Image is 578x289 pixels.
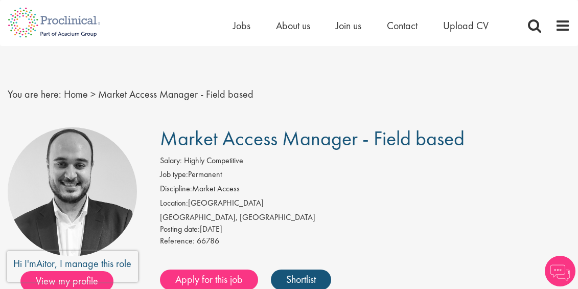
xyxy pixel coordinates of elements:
[160,183,192,195] label: Discipline:
[20,273,124,286] a: View my profile
[64,87,88,101] a: breadcrumb link
[160,224,200,234] span: Posting date:
[160,169,570,183] li: Permanent
[336,19,361,32] a: Join us
[160,197,188,209] label: Location:
[443,19,489,32] a: Upload CV
[545,256,575,286] img: Chatbot
[160,224,570,235] div: [DATE]
[160,125,465,151] span: Market Access Manager - Field based
[8,87,61,101] span: You are here:
[276,19,310,32] a: About us
[160,169,188,181] label: Job type:
[160,212,570,224] div: [GEOGRAPHIC_DATA], [GEOGRAPHIC_DATA]
[233,19,250,32] a: Jobs
[160,197,570,212] li: [GEOGRAPHIC_DATA]
[8,127,137,257] img: imeage of recruiter Aitor Melia
[160,183,570,197] li: Market Access
[197,235,219,246] span: 66786
[160,155,182,167] label: Salary:
[7,251,138,282] iframe: reCAPTCHA
[90,87,96,101] span: >
[160,235,195,247] label: Reference:
[184,155,243,166] span: Highly Competitive
[98,87,253,101] span: Market Access Manager - Field based
[387,19,418,32] a: Contact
